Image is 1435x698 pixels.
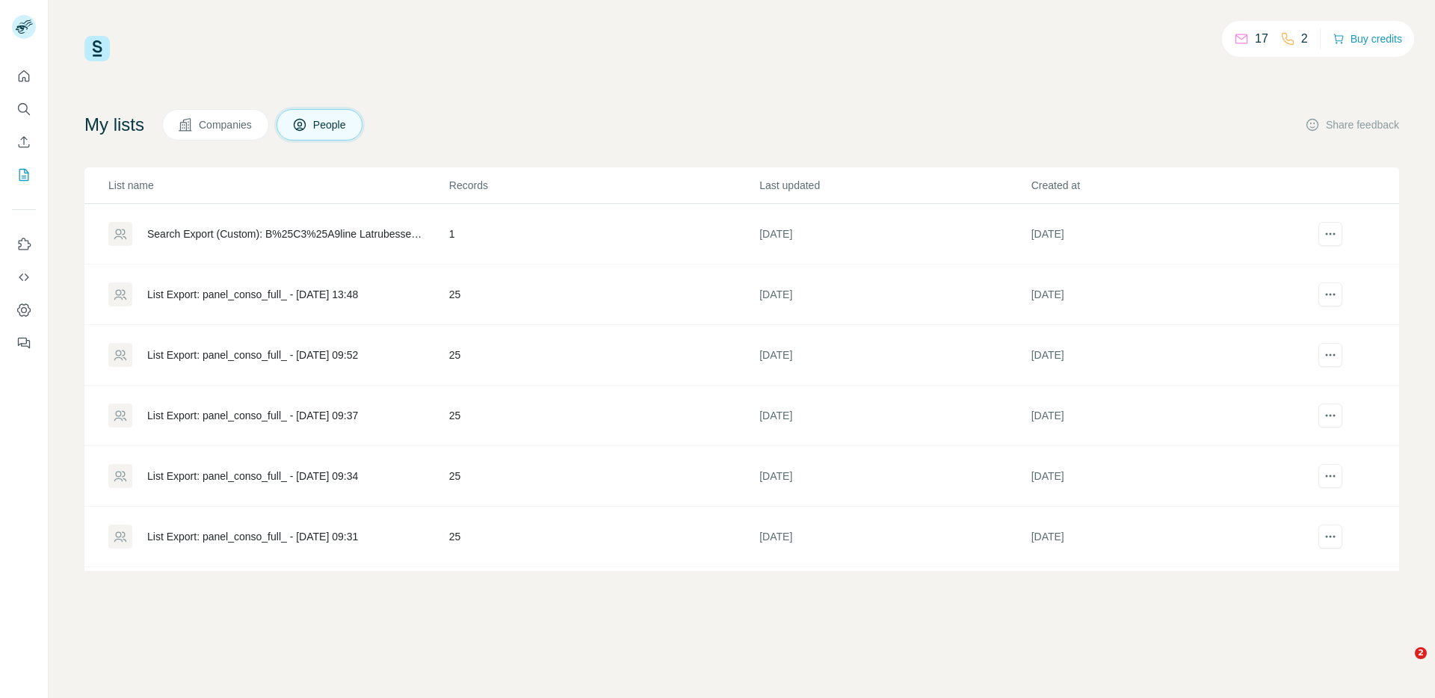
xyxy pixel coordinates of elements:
[759,325,1030,386] td: [DATE]
[147,469,358,484] div: List Export: panel_conso_full_ - [DATE] 09:34
[1031,325,1302,386] td: [DATE]
[1031,507,1302,567] td: [DATE]
[1301,30,1308,48] p: 2
[1318,464,1342,488] button: actions
[147,529,358,544] div: List Export: panel_conso_full_ - [DATE] 09:31
[1415,647,1427,659] span: 2
[12,96,36,123] button: Search
[448,325,759,386] td: 25
[12,161,36,188] button: My lists
[199,117,253,132] span: Companies
[449,178,758,193] p: Records
[1031,204,1302,265] td: [DATE]
[1318,404,1342,427] button: actions
[147,348,358,362] div: List Export: panel_conso_full_ - [DATE] 09:52
[1305,117,1399,132] button: Share feedback
[1333,28,1402,49] button: Buy credits
[1031,178,1301,193] p: Created at
[1031,386,1302,446] td: [DATE]
[759,507,1030,567] td: [DATE]
[448,386,759,446] td: 25
[1318,222,1342,246] button: actions
[147,408,358,423] div: List Export: panel_conso_full_ - [DATE] 09:37
[313,117,348,132] span: People
[759,265,1030,325] td: [DATE]
[12,297,36,324] button: Dashboard
[1255,30,1268,48] p: 17
[759,446,1030,507] td: [DATE]
[759,204,1030,265] td: [DATE]
[1318,525,1342,549] button: actions
[1031,446,1302,507] td: [DATE]
[448,446,759,507] td: 25
[84,113,144,137] h4: My lists
[1031,265,1302,325] td: [DATE]
[147,287,358,302] div: List Export: panel_conso_full_ - [DATE] 13:48
[1384,647,1420,683] iframe: Intercom live chat
[448,265,759,325] td: 25
[84,36,110,61] img: Surfe Logo
[12,231,36,258] button: Use Surfe on LinkedIn
[759,178,1029,193] p: Last updated
[759,386,1030,446] td: [DATE]
[12,63,36,90] button: Quick start
[12,330,36,356] button: Feedback
[12,129,36,155] button: Enrich CSV
[12,264,36,291] button: Use Surfe API
[448,507,759,567] td: 25
[108,178,448,193] p: List name
[1318,343,1342,367] button: actions
[759,567,1030,628] td: [DATE]
[1318,282,1342,306] button: actions
[448,567,759,628] td: 23
[448,204,759,265] td: 1
[147,226,424,241] div: Search Export (Custom): B%25C3%25A9line Latrubesse - [DATE] 15:03
[1031,567,1302,628] td: [DATE]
